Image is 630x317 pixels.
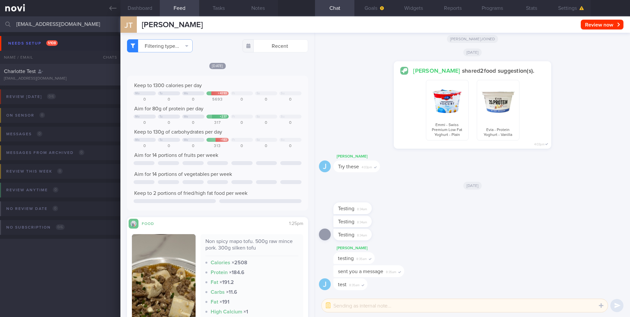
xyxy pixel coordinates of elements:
[463,48,482,56] span: [DATE]
[413,68,462,74] strong: [PERSON_NAME]
[357,218,367,225] span: 8:34am
[5,111,47,120] div: On sensor
[134,153,218,158] span: Aim for 14 portions of fruits per week
[211,280,218,285] strong: Fat
[480,83,516,120] img: Evia - Protein Yoghurt - Vanilla
[211,289,225,295] strong: Carbs
[356,255,367,261] span: 8:35am
[5,130,44,139] div: Messages
[5,223,66,232] div: No subscription
[338,282,346,287] span: test
[182,97,204,102] div: 0
[220,115,227,119] div: + 237
[220,138,227,142] div: + 183
[134,106,203,111] span: Aim for 80g of protein per day
[134,144,156,149] div: 0
[281,92,284,95] div: Su
[135,138,140,142] div: Mo
[333,153,400,160] div: [PERSON_NAME]
[279,97,302,102] div: 0
[232,92,235,95] div: Fr
[7,39,59,48] div: Needs setup
[134,83,202,88] span: Keep to 1300 calories per day
[255,144,277,149] div: 0
[134,191,247,196] span: Keep to 2 portions of fried/high fat food per week
[426,80,469,140] div: Emmi - Swiss Premium Low Fat Yoghurt - Plain
[279,144,302,149] div: 0
[52,206,58,211] span: 0
[338,232,354,237] span: Testing
[135,115,140,119] div: Mo
[159,115,163,119] div: Tu
[281,138,284,142] div: Su
[209,63,226,69] span: [DATE]
[39,112,45,118] span: 0
[211,260,230,265] strong: Calories
[134,129,222,135] span: Keep to 130g of carbohydrates per day
[184,138,188,142] div: We
[182,144,204,149] div: 0
[46,40,58,46] span: 1 / 108
[447,35,498,43] span: [PERSON_NAME] joined
[211,270,228,275] strong: Protein
[338,256,354,261] span: testing
[206,97,229,102] div: 5693
[57,168,63,174] span: 0
[182,121,204,125] div: 0
[53,187,58,193] span: 0
[386,268,396,274] span: 8:35am
[4,76,116,81] div: [EMAIL_ADDRESS][DOMAIN_NAME]
[206,144,229,149] div: 313
[116,12,141,38] div: JT
[79,150,84,155] span: 0
[319,160,331,173] div: J
[534,140,545,147] span: 4:03pm
[5,204,60,213] div: No review date
[158,97,180,102] div: 0
[211,299,218,305] strong: Fat
[229,270,244,275] strong: × 184.6
[232,115,235,119] div: Fr
[218,92,227,95] div: + 4393
[5,148,86,157] div: Messages from Archived
[231,144,253,149] div: 0
[5,167,64,176] div: Review this week
[226,289,237,295] strong: × 11.6
[257,92,260,95] div: Sa
[4,69,36,74] span: Charlotte Test
[205,238,299,256] div: Non spicy mapo tofu. 500g raw mince pork. 300g silken tofu
[47,94,56,99] span: 0 / 6
[159,92,163,95] div: Tu
[5,92,57,101] div: Review [DATE]
[319,278,331,290] div: J
[581,20,623,29] button: Review now
[220,299,229,305] strong: × 191
[211,309,242,314] strong: High Calcium
[289,221,303,226] span: 1:25pm
[158,144,180,149] div: 0
[135,92,140,95] div: Mo
[338,219,354,224] span: Testing
[231,121,253,125] div: 0
[255,97,277,102] div: 0
[362,163,372,170] span: 4:03pm
[37,131,42,137] span: 0
[134,121,156,125] div: 0
[338,164,359,169] span: Try these
[463,182,482,190] span: [DATE]
[357,232,367,238] span: 8:34am
[255,121,277,125] div: 0
[138,220,165,226] div: Food
[257,115,260,119] div: Sa
[232,138,235,142] div: Fr
[357,205,367,212] span: 8:34am
[281,115,284,119] div: Su
[142,21,203,29] span: [PERSON_NAME]
[349,281,360,288] span: 8:35am
[333,244,394,252] div: [PERSON_NAME]
[94,51,120,64] div: Chats
[232,260,247,265] strong: × 2508
[159,138,163,142] div: Tu
[243,309,248,314] strong: × 1
[184,92,188,95] div: We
